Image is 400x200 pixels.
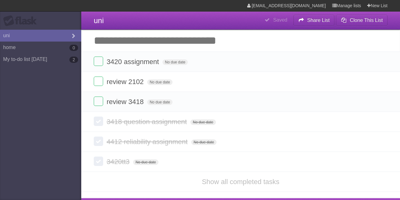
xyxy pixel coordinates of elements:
span: review 2102 [107,78,145,86]
a: Show all completed tasks [202,178,279,186]
label: Done [94,117,103,126]
b: Share List [307,17,330,23]
b: 0 [69,45,78,51]
label: Done [94,97,103,106]
span: No due date [147,99,172,105]
span: No due date [147,79,172,85]
span: uni [94,16,104,25]
b: 2 [69,57,78,63]
span: No due date [190,119,216,125]
label: Done [94,77,103,86]
span: 3420 assignment [107,58,161,66]
span: No due date [133,159,158,165]
div: Flask [3,15,41,27]
span: No due date [191,139,217,145]
button: Share List [293,15,335,26]
label: Done [94,157,103,166]
span: No due date [162,59,188,65]
button: Clone This List [336,15,387,26]
span: 4412 reliability assignment [107,138,189,146]
label: Done [94,137,103,146]
label: Done [94,57,103,66]
b: Clone This List [350,17,383,23]
b: Saved [273,17,287,22]
span: review 3418 [107,98,145,106]
span: 3418 question assignment [107,118,188,126]
span: 3420tt3 [107,158,131,166]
